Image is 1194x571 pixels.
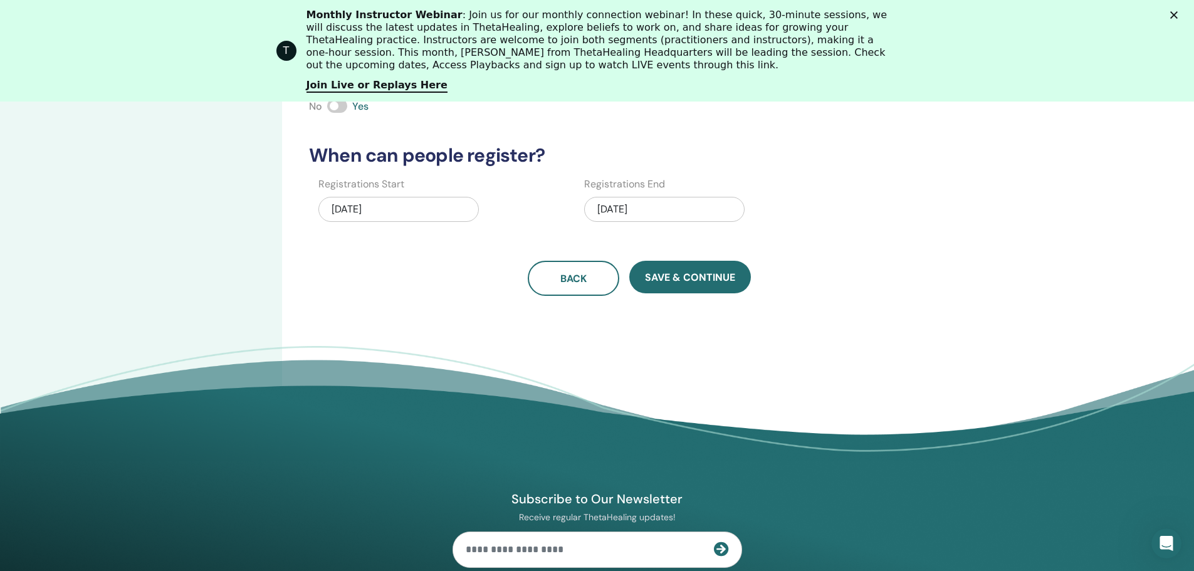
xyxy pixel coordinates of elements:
span: Yes [352,100,369,113]
b: Monthly Instructor Webinar [306,9,463,21]
span: No [309,100,322,113]
a: Join Live or Replays Here [306,79,448,93]
span: Back [560,272,587,285]
span: Save & Continue [645,271,735,284]
label: Registrations Start [318,177,404,192]
button: Save & Continue [629,261,751,293]
div: : Join us for our monthly connection webinar! In these quick, 30-minute sessions, we will discuss... [306,9,898,71]
iframe: Intercom live chat [1151,528,1181,558]
h3: When can people register? [301,144,977,167]
div: Profile image for ThetaHealing [276,41,296,61]
h4: Subscribe to Our Newsletter [453,491,742,507]
p: Receive regular ThetaHealing updates! [453,511,742,523]
div: [DATE] [318,197,479,222]
div: [DATE] [584,197,745,222]
label: Registrations End [584,177,665,192]
div: Close [1170,11,1183,19]
button: Back [528,261,619,296]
